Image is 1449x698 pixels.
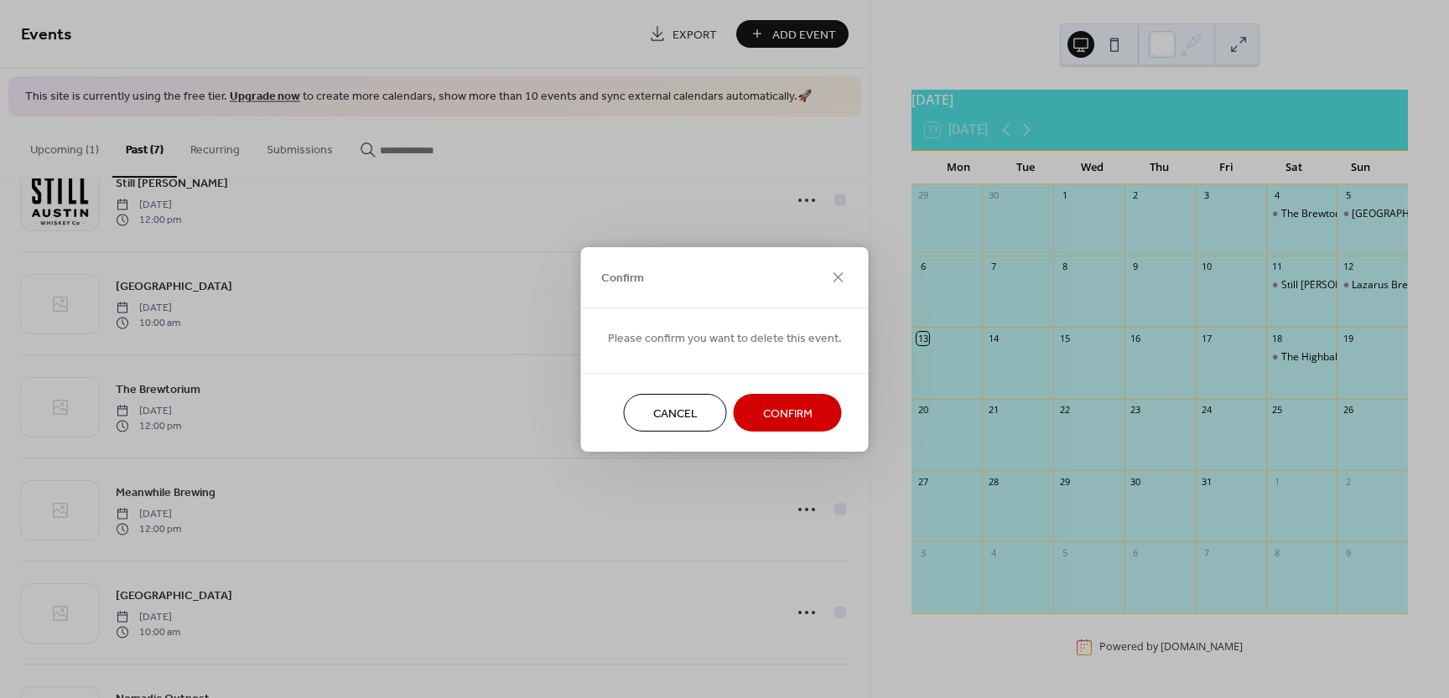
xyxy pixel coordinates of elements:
span: Cancel [653,405,698,422]
button: Confirm [734,394,842,432]
span: Confirm [601,270,644,287]
button: Cancel [624,394,727,432]
span: Confirm [763,405,813,422]
span: Please confirm you want to delete this event. [608,329,842,347]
